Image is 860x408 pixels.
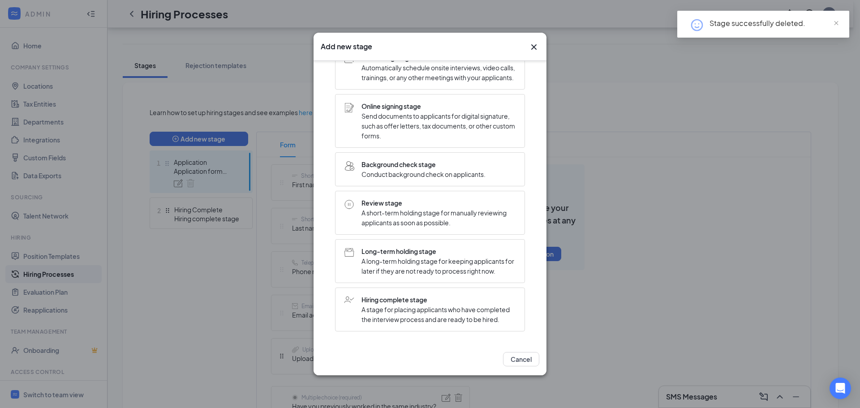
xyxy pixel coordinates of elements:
[361,101,516,111] span: Online signing stage
[361,159,486,169] span: Background check stage
[361,198,516,208] span: Review stage
[361,111,516,141] span: Send documents to applicants for digital signature, such as offer letters, tax documents, or othe...
[709,18,838,29] div: Stage successfully deleted.
[529,42,539,52] svg: Cross
[503,352,539,366] button: Cancel
[830,378,851,399] div: Open Intercom Messenger
[833,20,839,26] span: close
[361,63,516,82] span: Automatically schedule onsite interviews, video calls, trainings, or any other meetings with your...
[361,256,516,276] span: A long-term holding stage for keeping applicants for later if they are not ready to process right...
[361,246,516,256] span: Long-term holding stage
[529,42,539,52] button: Close
[321,42,372,52] h3: Add new stage
[361,208,516,228] span: A short-term holding stage for manually reviewing applicants as soon as possible.
[361,169,486,179] span: Conduct background check on applicants.
[361,305,516,324] span: A stage for placing applicants who have completed the interview process and are ready to be hired.
[361,295,516,305] span: Hiring complete stage
[690,18,704,32] svg: HappyFace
